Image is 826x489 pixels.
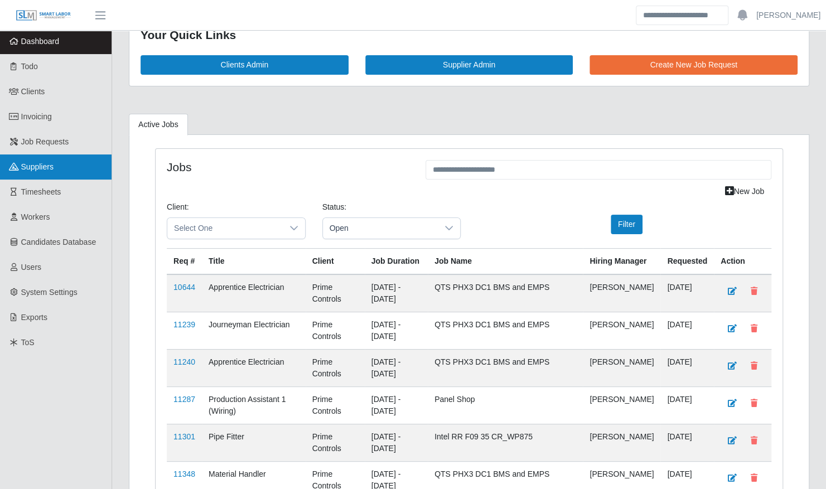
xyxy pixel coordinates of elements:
h4: Jobs [167,160,409,174]
a: 11240 [173,357,195,366]
td: [DATE] - [DATE] [365,274,428,312]
a: 10644 [173,283,195,292]
label: Client: [167,201,189,213]
th: Title [202,248,306,274]
div: Your Quick Links [141,26,798,44]
a: 11301 [173,432,195,441]
th: Action [714,248,771,274]
span: Suppliers [21,162,54,171]
span: Select One [167,218,283,239]
span: Dashboard [21,37,60,46]
td: Apprentice Electrician [202,274,306,312]
img: SLM Logo [16,9,71,22]
input: Search [636,6,728,25]
span: Todo [21,62,38,71]
label: Status: [322,201,347,213]
span: Workers [21,212,50,221]
a: New Job [718,182,771,201]
td: [DATE] [660,312,714,349]
td: [PERSON_NAME] [583,386,660,424]
td: [PERSON_NAME] [583,349,660,386]
th: Job Name [428,248,583,274]
span: ToS [21,338,35,347]
span: Exports [21,313,47,322]
span: System Settings [21,288,78,297]
td: Prime Controls [306,386,365,424]
td: [DATE] [660,349,714,386]
span: Timesheets [21,187,61,196]
td: Apprentice Electrician [202,349,306,386]
a: Active Jobs [129,114,188,135]
button: Filter [611,215,643,234]
th: Client [306,248,365,274]
a: 11239 [173,320,195,329]
td: [DATE] - [DATE] [365,312,428,349]
th: Requested [660,248,714,274]
span: Open [323,218,438,239]
a: 11287 [173,395,195,404]
td: Prime Controls [306,312,365,349]
td: Intel RR F09 35 CR_WP875 [428,424,583,461]
td: [PERSON_NAME] [583,424,660,461]
a: Clients Admin [141,55,349,75]
a: 11348 [173,469,195,478]
td: [DATE] [660,386,714,424]
td: [DATE] [660,274,714,312]
th: Req # [167,248,202,274]
td: [DATE] [660,424,714,461]
a: Create New Job Request [590,55,798,75]
td: Prime Controls [306,424,365,461]
th: Hiring Manager [583,248,660,274]
td: QTS PHX3 DC1 BMS and EMPS [428,349,583,386]
td: Production Assistant 1 (Wiring) [202,386,306,424]
span: Job Requests [21,137,69,146]
td: Prime Controls [306,349,365,386]
td: QTS PHX3 DC1 BMS and EMPS [428,312,583,349]
span: Candidates Database [21,238,96,246]
span: Clients [21,87,45,96]
a: [PERSON_NAME] [756,9,820,21]
td: Pipe Fitter [202,424,306,461]
td: Prime Controls [306,274,365,312]
a: Supplier Admin [365,55,573,75]
td: [DATE] - [DATE] [365,424,428,461]
td: Journeyman Electrician [202,312,306,349]
td: [DATE] - [DATE] [365,386,428,424]
span: Invoicing [21,112,52,121]
td: [PERSON_NAME] [583,312,660,349]
span: Users [21,263,42,272]
th: Job Duration [365,248,428,274]
td: [DATE] - [DATE] [365,349,428,386]
td: QTS PHX3 DC1 BMS and EMPS [428,274,583,312]
td: [PERSON_NAME] [583,274,660,312]
td: Panel Shop [428,386,583,424]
